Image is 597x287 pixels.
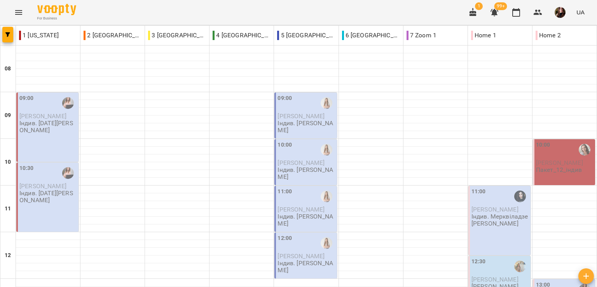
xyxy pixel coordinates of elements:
h6: 11 [5,205,11,213]
h6: 10 [5,158,11,166]
p: Індив. [PERSON_NAME] [278,213,335,227]
span: [PERSON_NAME] [471,206,518,213]
img: Михно Віта Олександрівна [321,144,332,156]
label: 10:00 [278,141,292,149]
p: Пакет_12_індив [536,166,582,173]
label: 09:00 [278,94,292,103]
label: 09:00 [19,94,34,103]
p: 5 [GEOGRAPHIC_DATA] [277,31,335,40]
p: 7 Zoom 1 [407,31,436,40]
p: Індив. [PERSON_NAME] [278,166,335,180]
span: [PERSON_NAME] [278,112,325,120]
img: Voopty Logo [37,4,76,15]
span: UA [576,8,585,16]
img: Пасєка Катерина Василівна [579,144,590,156]
p: Home 2 [536,31,561,40]
h6: 08 [5,65,11,73]
h6: 12 [5,251,11,260]
img: Михно Віта Олександрівна [321,237,332,249]
p: Індив. [DATE][PERSON_NAME] [19,120,77,133]
label: 10:30 [19,164,34,173]
p: 1 [US_STATE] [19,31,59,40]
span: 99+ [494,2,507,10]
span: 1 [475,2,483,10]
img: 45e54b37f8f6addb23e1e99c357fcd7a.jpeg [555,7,566,18]
span: [PERSON_NAME] [536,159,583,166]
label: 11:00 [471,187,486,196]
label: 12:30 [471,257,486,266]
p: Індив. [PERSON_NAME] [278,120,335,133]
label: 10:00 [536,141,550,149]
img: Коляда Юлія Алішерівна [62,167,74,179]
span: For Business [37,16,76,21]
img: Коляда Юлія Алішерівна [62,97,74,109]
button: Menu [9,3,28,22]
img: Михно Віта Олександрівна [321,191,332,202]
label: 11:00 [278,187,292,196]
span: [PERSON_NAME] [19,182,66,190]
p: 6 [GEOGRAPHIC_DATA] [342,31,400,40]
span: [PERSON_NAME] [471,276,518,283]
span: [PERSON_NAME] [278,252,325,260]
span: [PERSON_NAME] [19,112,66,120]
p: Індив. Мерквіладзе [PERSON_NAME] [471,213,529,227]
button: UA [573,5,588,19]
p: Home 1 [471,31,496,40]
h6: 09 [5,111,11,120]
img: Михно Віта Олександрівна [321,97,332,109]
p: 3 [GEOGRAPHIC_DATA] [148,31,206,40]
img: Шевчук Аліна Олегівна [514,261,526,272]
span: [PERSON_NAME] [278,206,325,213]
p: Індив. [PERSON_NAME] [278,260,335,273]
span: [PERSON_NAME] [278,159,325,166]
img: Мерквіладзе Саломе Теймуразівна [514,191,526,202]
p: 2 [GEOGRAPHIC_DATA] [84,31,141,40]
label: 12:00 [278,234,292,243]
p: Індив. [DATE][PERSON_NAME] [19,190,77,203]
button: Створити урок [578,268,594,284]
p: 4 [GEOGRAPHIC_DATA] [213,31,271,40]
